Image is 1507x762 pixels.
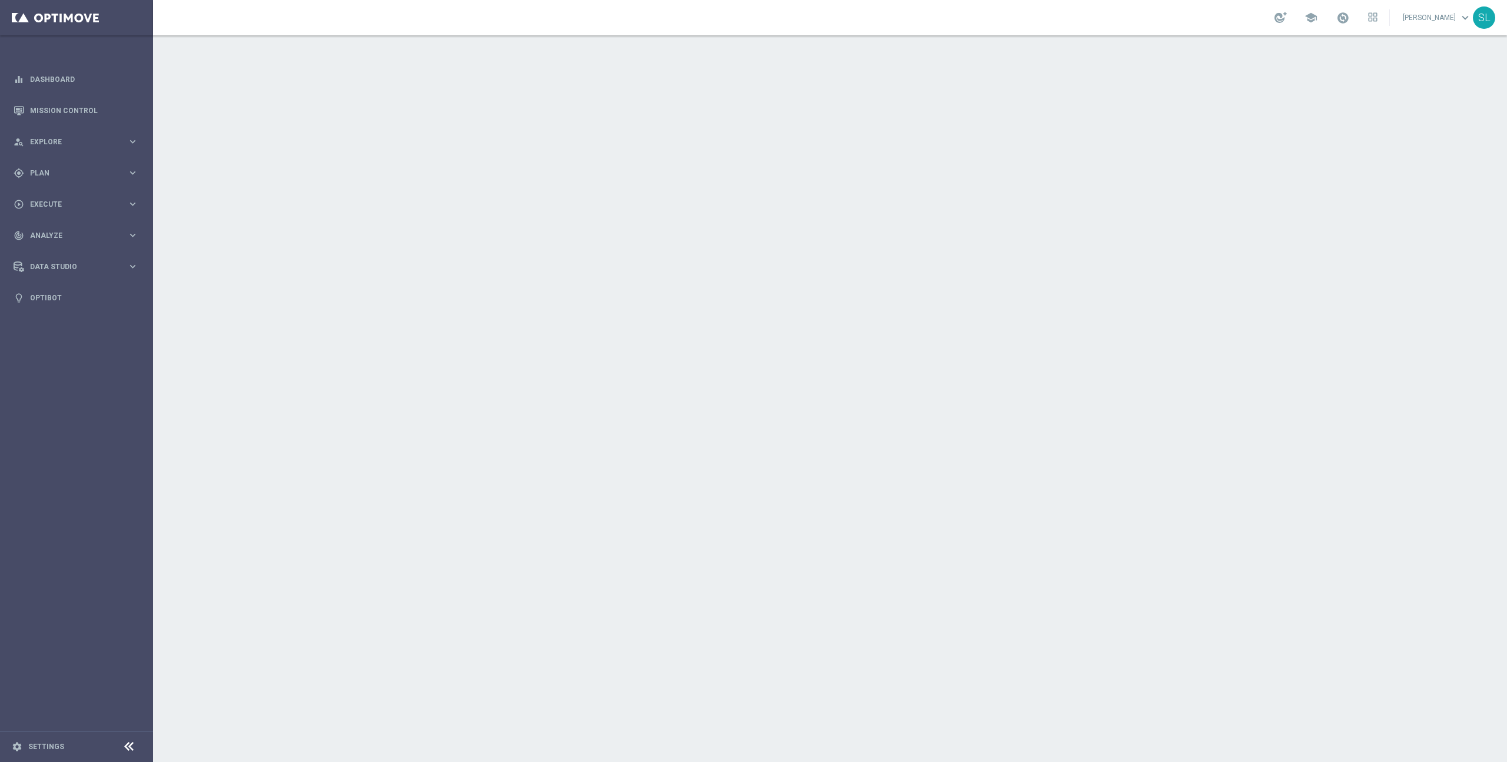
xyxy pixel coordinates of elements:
[14,74,24,85] i: equalizer
[30,201,127,208] span: Execute
[1304,11,1317,24] span: school
[1459,11,1472,24] span: keyboard_arrow_down
[14,230,127,241] div: Analyze
[13,106,139,115] button: Mission Control
[28,743,64,750] a: Settings
[14,64,138,95] div: Dashboard
[13,168,139,178] button: gps_fixed Plan keyboard_arrow_right
[127,167,138,178] i: keyboard_arrow_right
[13,75,139,84] button: equalizer Dashboard
[14,230,24,241] i: track_changes
[1473,6,1495,29] div: SL
[14,137,24,147] i: person_search
[12,741,22,752] i: settings
[13,231,139,240] button: track_changes Analyze keyboard_arrow_right
[14,199,24,210] i: play_circle_outline
[127,198,138,210] i: keyboard_arrow_right
[14,137,127,147] div: Explore
[14,168,127,178] div: Plan
[14,168,24,178] i: gps_fixed
[127,136,138,147] i: keyboard_arrow_right
[14,261,127,272] div: Data Studio
[30,282,138,313] a: Optibot
[13,293,139,303] button: lightbulb Optibot
[30,170,127,177] span: Plan
[30,263,127,270] span: Data Studio
[13,262,139,271] button: Data Studio keyboard_arrow_right
[30,232,127,239] span: Analyze
[14,282,138,313] div: Optibot
[127,261,138,272] i: keyboard_arrow_right
[30,64,138,95] a: Dashboard
[14,95,138,126] div: Mission Control
[13,137,139,147] button: person_search Explore keyboard_arrow_right
[14,293,24,303] i: lightbulb
[127,230,138,241] i: keyboard_arrow_right
[14,199,127,210] div: Execute
[30,95,138,126] a: Mission Control
[30,138,127,145] span: Explore
[1402,9,1473,26] a: [PERSON_NAME]keyboard_arrow_down
[13,200,139,209] button: play_circle_outline Execute keyboard_arrow_right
